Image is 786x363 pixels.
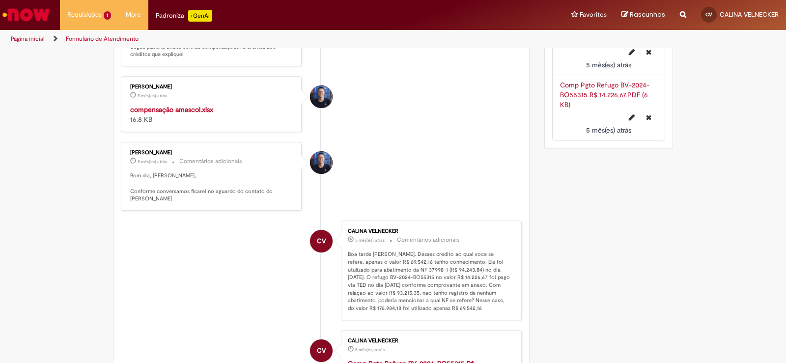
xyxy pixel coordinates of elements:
[179,157,242,166] small: Comentários adicionais
[130,150,294,156] div: [PERSON_NAME]
[355,237,385,243] time: 26/03/2025 17:25:28
[621,10,665,20] a: Rascunhos
[188,10,212,22] p: +GenAi
[355,347,385,353] span: 5 mês(es) atrás
[130,84,294,90] div: [PERSON_NAME]
[310,230,333,252] div: CALINA VELNECKER
[11,35,45,43] a: Página inicial
[586,126,631,135] time: 26/03/2025 17:18:32
[7,30,517,48] ul: Trilhas de página
[126,10,141,20] span: More
[310,339,333,362] div: CALINA VELNECKER
[156,10,212,22] div: Padroniza
[130,105,213,114] a: compensação amascol.xlsx
[317,229,326,253] span: CV
[66,35,139,43] a: Formulário de Atendimento
[310,85,333,108] div: Wesley Wesley
[310,151,333,174] div: Wesley Wesley
[317,339,326,363] span: CV
[348,228,511,234] div: CALINA VELNECKER
[720,10,779,19] span: CALINA VELNECKER
[355,347,385,353] time: 26/03/2025 17:18:32
[348,251,511,312] p: Boa tarde [PERSON_NAME]. Desses credito ao qual voce se refere, apenas o valor R$ 69.542,16 tenho...
[1,5,52,25] img: ServiceNow
[560,81,649,109] a: Comp Pgto Refugo BV-2024-BO55315 R$ 14.226,67.PDF (6 KB)
[138,159,167,165] span: 5 mês(es) atrás
[586,60,631,69] time: 31/03/2025 16:28:15
[705,11,712,18] span: CV
[580,10,607,20] span: Favoritos
[623,110,641,125] button: Editar nome de arquivo Comp Pgto Refugo BV-2024-BO55315 R$ 14.226,67.PDF
[104,11,111,20] span: 1
[630,10,665,19] span: Rascunhos
[138,93,167,99] time: 31/03/2025 16:28:15
[67,10,102,20] span: Requisições
[138,159,167,165] time: 27/03/2025 10:16:43
[138,93,167,99] span: 5 mês(es) atrás
[586,126,631,135] span: 5 mês(es) atrás
[397,236,460,244] small: Comentários adicionais
[348,338,511,344] div: CALINA VELNECKER
[355,237,385,243] span: 5 mês(es) atrás
[640,44,657,60] button: Excluir compensação amascol.xlsx
[623,44,641,60] button: Editar nome de arquivo compensação amascol.xlsx
[130,172,294,203] p: Bom dia, [PERSON_NAME], Conforme conversamos ficarei no aguardo do contato do [PERSON_NAME]
[130,105,294,124] div: 16.8 KB
[640,110,657,125] button: Excluir Comp Pgto Refugo BV-2024-BO55315 R$ 14.226,67.PDF
[586,60,631,69] span: 5 mês(es) atrás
